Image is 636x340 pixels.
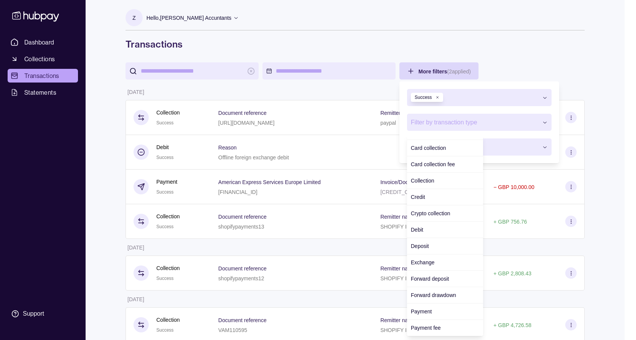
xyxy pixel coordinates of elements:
span: Card collection fee [411,161,455,167]
span: Debit [411,227,423,233]
span: Deposit [411,243,429,249]
span: Card collection [411,145,446,151]
span: Success [415,95,432,100]
span: Payment fee [411,325,441,331]
span: Credit [411,194,425,200]
span: Forward deposit [411,276,449,282]
span: Forward drawdown [411,292,456,298]
span: Crypto collection [411,210,450,216]
span: Payment [411,308,432,315]
span: Collection [411,178,434,184]
span: Exchange [411,259,434,265]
